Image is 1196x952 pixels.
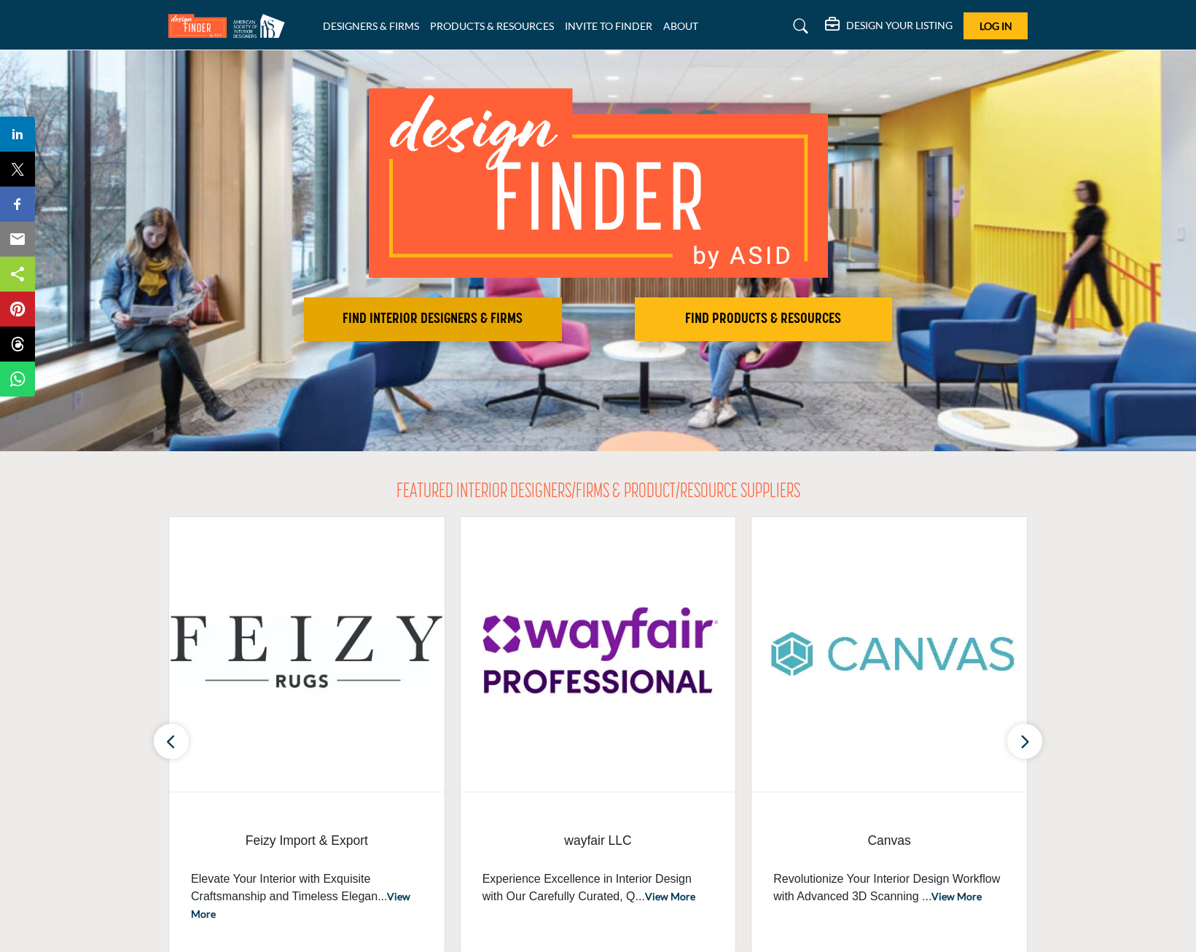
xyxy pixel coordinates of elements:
a: DESIGNERS & FIRMS [323,20,419,32]
a: View More [645,890,695,902]
h2: FIND PRODUCTS & RESOURCES [639,311,888,328]
a: INVITE TO FINDER [565,20,652,32]
a: Search [779,15,818,38]
a: Canvas [773,822,1005,860]
span: Feizy Import & Export [191,831,423,850]
h2: FEATURED INTERIOR DESIGNERS/FIRMS & PRODUCT/RESOURCE SUPPLIERS [396,480,800,505]
img: Feizy Import & Export [169,517,445,792]
button: FIND PRODUCTS & RESOURCES [635,297,893,341]
button: FIND INTERIOR DESIGNERS & FIRMS [304,297,562,341]
a: PRODUCTS & RESOURCES [430,20,554,32]
img: Site Logo [168,14,292,38]
p: Experience Excellence in Interior Design with Our Carefully Curated, Q... [482,870,714,905]
span: wayfair LLC [482,831,714,850]
p: Revolutionize Your Interior Design Workflow with Advanced 3D Scanning ... [773,870,1005,905]
img: wayfair LLC [461,517,736,792]
h2: FIND INTERIOR DESIGNERS & FIRMS [308,311,558,328]
a: wayfair LLC [482,822,714,860]
img: Canvas [751,517,1027,792]
a: View More [931,890,982,902]
h5: DESIGN YOUR LISTING [846,19,953,32]
span: Canvas [773,831,1005,850]
span: Log In [980,20,1012,32]
p: Elevate Your Interior with Exquisite Craftsmanship and Timeless Elegan... [191,870,423,923]
a: Feizy Import & Export [191,822,423,860]
button: Log In [964,12,1028,39]
a: View More [191,890,410,920]
div: DESIGN YOUR LISTING [825,17,953,35]
a: ABOUT [663,20,698,32]
img: image [369,88,828,278]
